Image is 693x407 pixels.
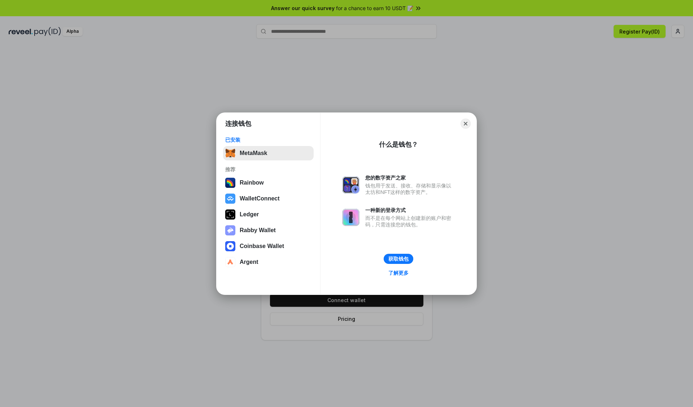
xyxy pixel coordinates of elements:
[223,223,314,238] button: Rabby Wallet
[365,207,455,213] div: 一种新的登录方式
[365,215,455,228] div: 而不是在每个网站上创建新的账户和密码，只需连接您的钱包。
[240,259,258,265] div: Argent
[223,207,314,222] button: Ledger
[223,239,314,253] button: Coinbase Wallet
[225,137,311,143] div: 已安装
[225,209,235,220] img: svg+xml,%3Csvg%20xmlns%3D%22http%3A%2F%2Fwww.w3.org%2F2000%2Fsvg%22%20width%3D%2228%22%20height%3...
[225,119,251,128] h1: 连接钱包
[223,191,314,206] button: WalletConnect
[223,176,314,190] button: Rainbow
[342,209,359,226] img: svg+xml,%3Csvg%20xmlns%3D%22http%3A%2F%2Fwww.w3.org%2F2000%2Fsvg%22%20fill%3D%22none%22%20viewBox...
[240,180,264,186] div: Rainbow
[225,166,311,173] div: 推荐
[384,254,413,264] button: 获取钱包
[223,255,314,269] button: Argent
[240,150,267,156] div: MetaMask
[240,195,280,202] div: WalletConnect
[365,182,455,195] div: 钱包用于发送、接收、存储和显示像以太坊和NFT这样的数字资产。
[365,174,455,181] div: 您的数字资产之家
[225,194,235,204] img: svg+xml,%3Csvg%20width%3D%2228%22%20height%3D%2228%22%20viewBox%3D%220%200%2028%2028%22%20fill%3D...
[225,241,235,251] img: svg+xml,%3Csvg%20width%3D%2228%22%20height%3D%2228%22%20viewBox%3D%220%200%2028%2028%22%20fill%3D...
[240,227,276,234] div: Rabby Wallet
[342,176,359,194] img: svg+xml,%3Csvg%20xmlns%3D%22http%3A%2F%2Fwww.w3.org%2F2000%2Fsvg%22%20fill%3D%22none%22%20viewBox...
[240,243,284,249] div: Coinbase Wallet
[225,257,235,267] img: svg+xml,%3Csvg%20width%3D%2228%22%20height%3D%2228%22%20viewBox%3D%220%200%2028%2028%22%20fill%3D...
[225,178,235,188] img: svg+xml,%3Csvg%20width%3D%22120%22%20height%3D%22120%22%20viewBox%3D%220%200%20120%20120%22%20fil...
[384,268,413,278] a: 了解更多
[225,225,235,235] img: svg+xml,%3Csvg%20xmlns%3D%22http%3A%2F%2Fwww.w3.org%2F2000%2Fsvg%22%20fill%3D%22none%22%20viewBox...
[223,146,314,160] button: MetaMask
[379,140,418,149] div: 什么是钱包？
[240,211,259,218] div: Ledger
[461,119,471,129] button: Close
[388,270,409,276] div: 了解更多
[388,256,409,262] div: 获取钱包
[225,148,235,158] img: svg+xml,%3Csvg%20fill%3D%22none%22%20height%3D%2233%22%20viewBox%3D%220%200%2035%2033%22%20width%...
